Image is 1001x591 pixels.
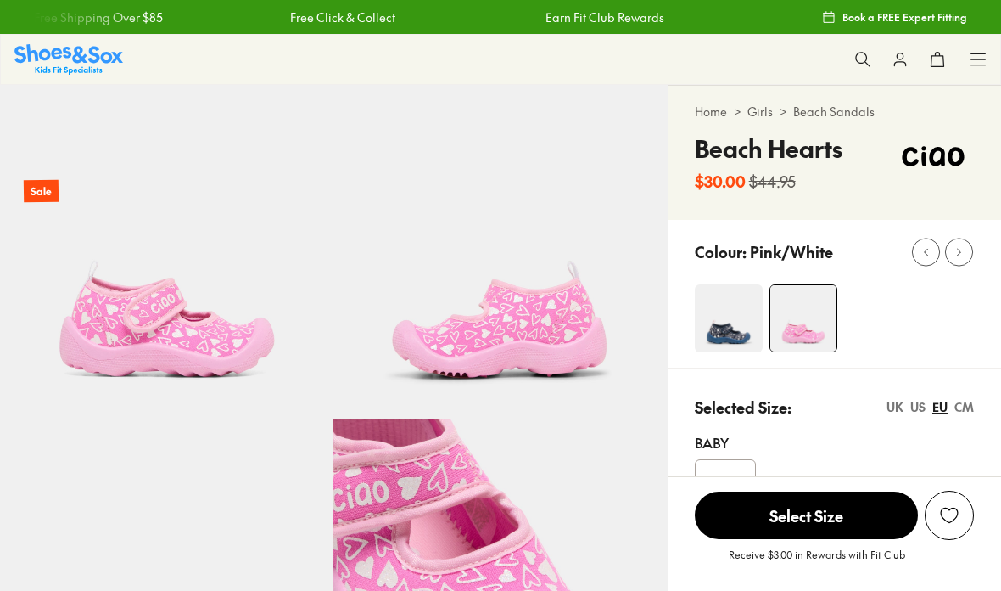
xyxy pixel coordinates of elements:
img: 4-502368_1 [770,285,836,352]
img: SNS_Logo_Responsive.svg [14,44,123,74]
img: 5-502369_1 [333,85,667,419]
span: Book a FREE Expert Fitting [842,9,967,25]
div: UK [886,398,903,416]
p: Colour: [695,240,747,263]
img: 4-502364_1 [695,284,763,352]
p: Pink/White [750,240,833,263]
a: Earn Fit Club Rewards [310,8,428,26]
a: Free Shipping Over $85 [565,8,694,26]
div: CM [954,398,974,416]
img: Vendor logo [892,131,974,182]
div: > > [695,103,974,121]
h4: Beach Hearts [695,131,842,166]
a: Free Click & Collect [53,8,159,26]
span: 20 [718,470,733,490]
a: Beach Sandals [793,103,875,121]
b: $30.00 [695,170,746,193]
a: Book a FREE Expert Fitting [822,2,967,32]
div: EU [932,398,948,416]
p: Selected Size: [695,396,791,419]
button: Add to Wishlist [925,491,974,540]
s: $44.95 [749,170,796,193]
p: Sale [24,180,59,203]
button: Select Size [695,491,918,540]
a: Shoes & Sox [14,44,123,74]
p: Receive $3.00 in Rewards with Fit Club [729,547,905,577]
a: Home [695,103,727,121]
div: Baby [695,432,974,453]
div: US [910,398,926,416]
span: Select Size [695,492,918,539]
a: Girls [747,103,773,121]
